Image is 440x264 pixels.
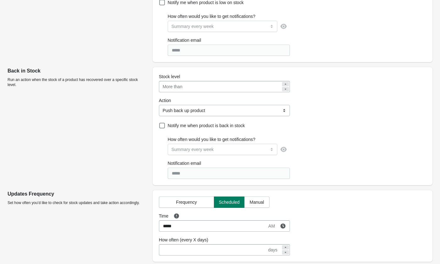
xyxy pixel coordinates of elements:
[8,67,148,75] p: Back in Stock
[168,123,245,128] span: Notify me when product is back in stock
[168,161,201,166] span: Notification email
[168,38,201,43] span: Notification email
[176,200,197,205] span: Frequency
[8,190,148,198] p: Updates Frequency
[8,77,148,87] p: Run an action when the stock of a product has recovered over a specific stock level.
[268,246,278,254] div: days
[159,237,208,242] span: How often (every X days)
[219,200,240,205] span: Scheduled
[168,14,255,19] span: How often would you like to get notifications?
[159,98,171,103] span: Action
[159,74,180,79] span: Stock level
[159,213,169,218] span: Time
[168,137,255,142] span: How often would you like to get notifications?
[8,200,148,205] p: Set how often you’d like to check for stock updates and take action accordingly.
[214,197,245,208] button: Scheduled
[159,197,214,208] button: Frequency
[163,83,182,90] div: More than
[250,200,264,205] span: Manual
[268,222,275,230] div: AM
[244,197,269,208] button: Manual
